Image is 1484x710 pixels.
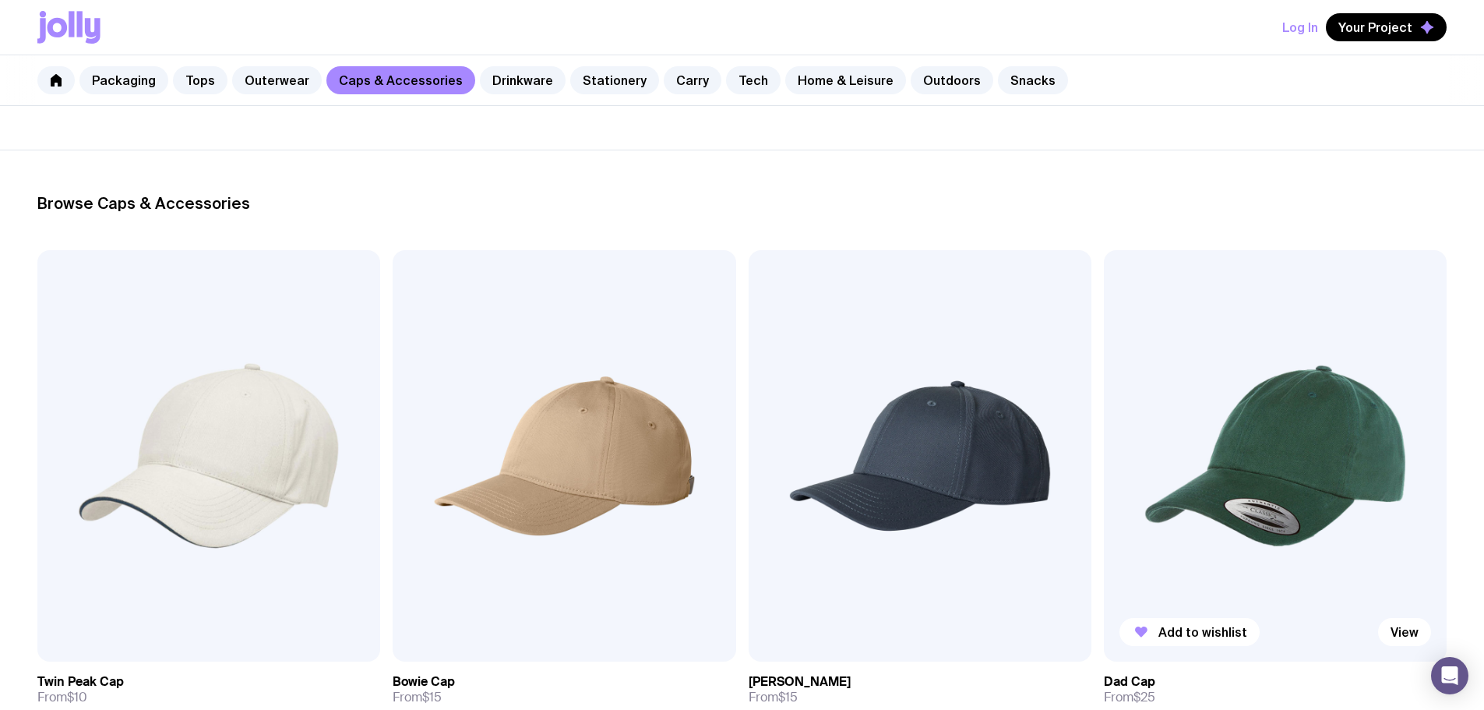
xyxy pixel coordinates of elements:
a: Packaging [79,66,168,94]
span: $15 [422,689,442,705]
a: Caps & Accessories [326,66,475,94]
a: Outerwear [232,66,322,94]
span: $25 [1133,689,1155,705]
span: $15 [778,689,798,705]
a: View [1378,618,1431,646]
span: From [1104,690,1155,705]
a: Tops [173,66,227,94]
a: Tech [726,66,781,94]
span: From [37,690,87,705]
a: Carry [664,66,721,94]
h3: Bowie Cap [393,674,455,690]
span: Add to wishlist [1158,624,1247,640]
a: Stationery [570,66,659,94]
a: Drinkware [480,66,566,94]
a: Snacks [998,66,1068,94]
a: Outdoors [911,66,993,94]
a: Home & Leisure [785,66,906,94]
div: Open Intercom Messenger [1431,657,1468,694]
h3: Twin Peak Cap [37,674,124,690]
span: From [393,690,442,705]
button: Log In [1282,13,1318,41]
button: Add to wishlist [1119,618,1260,646]
h3: [PERSON_NAME] [749,674,851,690]
span: From [749,690,798,705]
button: Your Project [1326,13,1447,41]
h3: Dad Cap [1104,674,1155,690]
h2: Browse Caps & Accessories [37,194,1447,213]
span: Your Project [1338,19,1412,35]
span: $10 [67,689,87,705]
